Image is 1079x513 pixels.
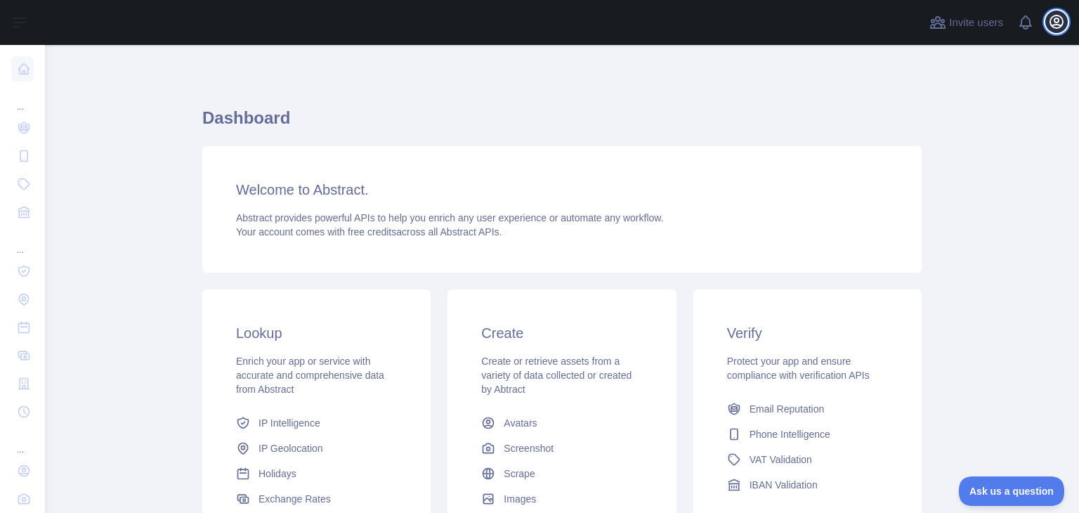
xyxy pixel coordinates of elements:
[504,441,554,455] span: Screenshot
[230,436,403,461] a: IP Geolocation
[750,402,825,416] span: Email Reputation
[11,427,34,455] div: ...
[259,492,331,506] span: Exchange Rates
[230,461,403,486] a: Holidays
[230,410,403,436] a: IP Intelligence
[259,416,320,430] span: IP Intelligence
[721,422,894,447] a: Phone Intelligence
[11,228,34,256] div: ...
[721,472,894,498] a: IBAN Validation
[236,212,664,223] span: Abstract provides powerful APIs to help you enrich any user experience or automate any workflow.
[504,492,536,506] span: Images
[721,447,894,472] a: VAT Validation
[927,11,1006,34] button: Invite users
[750,427,830,441] span: Phone Intelligence
[481,323,642,343] h3: Create
[504,416,537,430] span: Avatars
[750,453,812,467] span: VAT Validation
[202,107,922,141] h1: Dashboard
[236,356,384,395] span: Enrich your app or service with accurate and comprehensive data from Abstract
[259,441,323,455] span: IP Geolocation
[230,486,403,512] a: Exchange Rates
[727,323,888,343] h3: Verify
[476,486,648,512] a: Images
[721,396,894,422] a: Email Reputation
[476,436,648,461] a: Screenshot
[750,478,818,492] span: IBAN Validation
[727,356,870,381] span: Protect your app and ensure compliance with verification APIs
[504,467,535,481] span: Scrape
[236,180,888,200] h3: Welcome to Abstract.
[476,410,648,436] a: Avatars
[236,323,397,343] h3: Lookup
[949,15,1003,31] span: Invite users
[11,84,34,112] div: ...
[236,226,502,238] span: Your account comes with across all Abstract APIs.
[348,226,396,238] span: free credits
[476,461,648,486] a: Scrape
[259,467,296,481] span: Holidays
[481,356,632,395] span: Create or retrieve assets from a variety of data collected or created by Abtract
[959,476,1065,506] iframe: Toggle Customer Support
